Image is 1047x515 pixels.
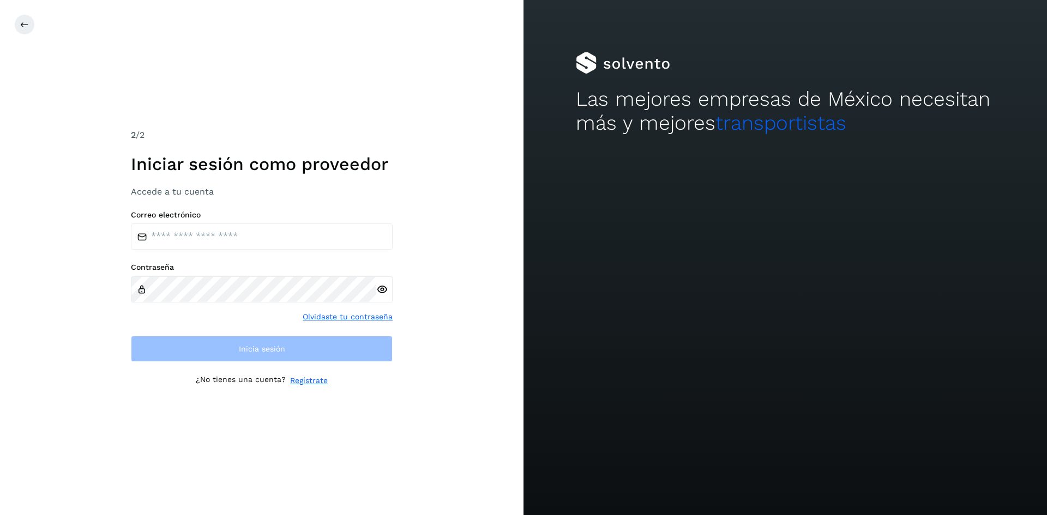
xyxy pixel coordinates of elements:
[715,111,846,135] span: transportistas
[303,311,393,323] a: Olvidaste tu contraseña
[576,87,995,136] h2: Las mejores empresas de México necesitan más y mejores
[131,210,393,220] label: Correo electrónico
[131,129,393,142] div: /2
[131,130,136,140] span: 2
[239,345,285,353] span: Inicia sesión
[131,186,393,197] h3: Accede a tu cuenta
[196,375,286,386] p: ¿No tienes una cuenta?
[131,336,393,362] button: Inicia sesión
[131,154,393,174] h1: Iniciar sesión como proveedor
[131,263,393,272] label: Contraseña
[290,375,328,386] a: Regístrate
